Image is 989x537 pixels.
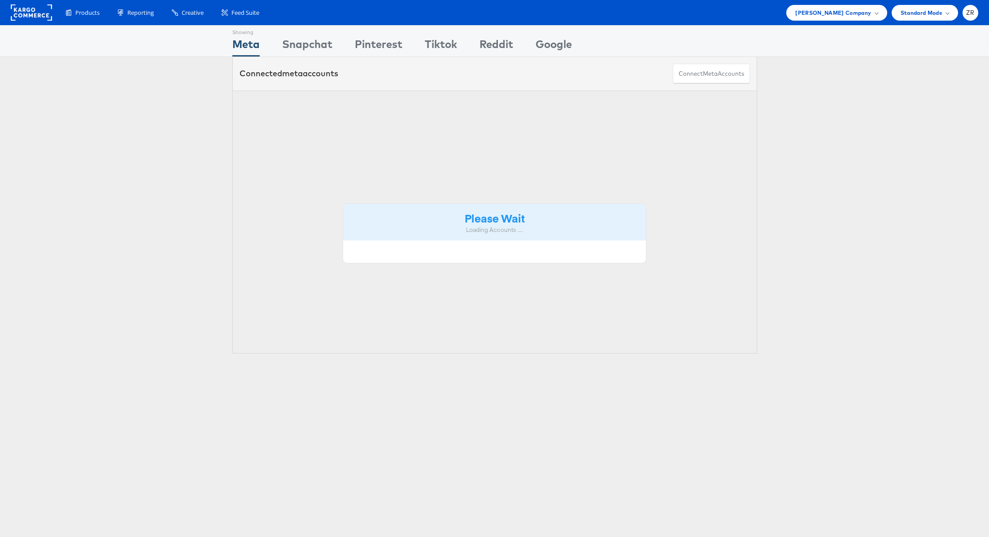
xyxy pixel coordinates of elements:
div: Reddit [479,36,513,57]
span: [PERSON_NAME] Company [795,8,871,17]
div: Pinterest [355,36,402,57]
div: Connected accounts [240,68,338,79]
button: ConnectmetaAccounts [673,64,750,84]
div: Google [536,36,572,57]
div: Snapchat [282,36,332,57]
span: meta [282,68,303,79]
div: Tiktok [425,36,457,57]
div: Showing [232,26,260,36]
span: Reporting [127,9,154,17]
div: Meta [232,36,260,57]
span: Products [75,9,100,17]
span: Standard Mode [901,8,942,17]
span: Feed Suite [231,9,259,17]
span: Creative [182,9,204,17]
div: Loading Accounts .... [350,226,640,234]
span: ZR [966,10,975,16]
strong: Please Wait [465,210,525,225]
span: meta [703,70,718,78]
